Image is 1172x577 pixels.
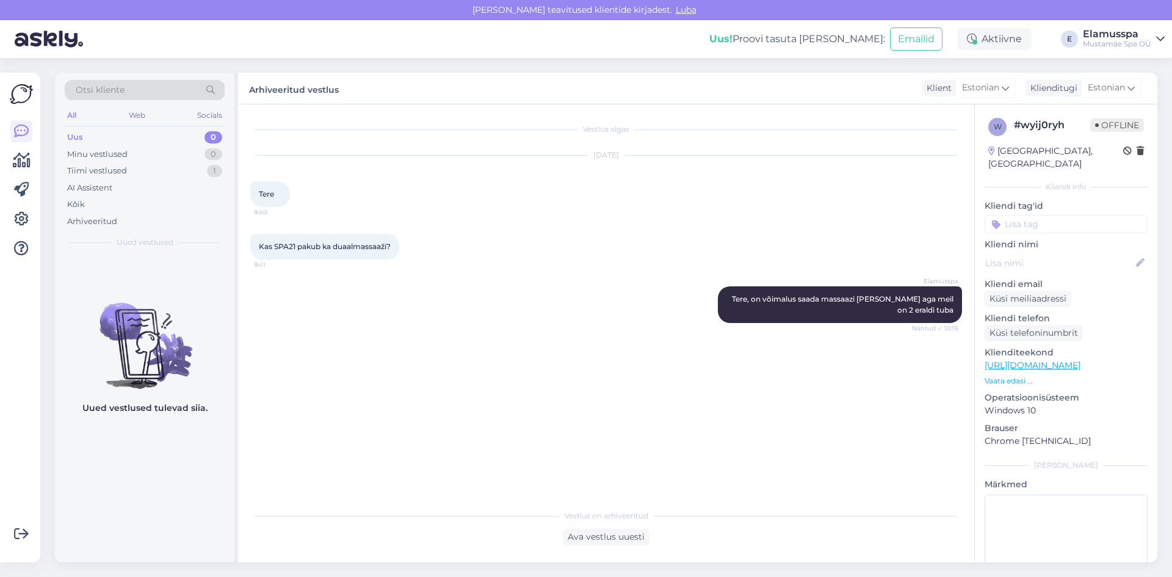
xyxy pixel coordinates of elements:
p: Kliendi telefon [985,312,1148,325]
div: # wyij0ryh [1014,118,1090,132]
div: E [1061,31,1078,48]
span: Otsi kliente [76,84,125,96]
img: No chats [55,281,234,391]
span: w [994,122,1002,131]
div: Minu vestlused [67,148,128,161]
p: Kliendi email [985,278,1148,291]
span: Kas SPA21 pakub ka duaalmassaaži? [259,242,391,251]
span: Estonian [962,81,999,95]
div: Vestlus algas [250,124,962,135]
div: Klient [922,82,952,95]
div: Socials [195,107,225,123]
p: Kliendi tag'id [985,200,1148,212]
div: AI Assistent [67,182,112,194]
div: Arhiveeritud [67,216,117,228]
p: Vaata edasi ... [985,376,1148,386]
span: Vestlus on arhiveeritud [565,510,648,521]
div: Ava vestlus uuesti [563,529,649,545]
div: 1 [207,165,222,177]
b: Uus! [709,33,733,45]
p: Operatsioonisüsteem [985,391,1148,404]
div: Uus [67,131,83,143]
p: Kliendi nimi [985,238,1148,251]
div: [GEOGRAPHIC_DATA], [GEOGRAPHIC_DATA] [988,145,1123,170]
span: Offline [1090,118,1144,132]
input: Lisa tag [985,215,1148,233]
div: Tiimi vestlused [67,165,127,177]
a: ElamusspaMustamäe Spa OÜ [1083,29,1165,49]
p: Uued vestlused tulevad siia. [82,402,208,415]
span: Elamusspa [913,277,958,286]
div: Küsi meiliaadressi [985,291,1071,307]
img: Askly Logo [10,82,33,106]
p: Märkmed [985,478,1148,491]
p: Brauser [985,422,1148,435]
span: 9:40 [254,208,300,217]
div: All [65,107,79,123]
a: [URL][DOMAIN_NAME] [985,360,1080,371]
button: Emailid [890,27,942,51]
div: Kõik [67,198,85,211]
div: Kliendi info [985,181,1148,192]
span: Nähtud ✓ 10:16 [912,324,958,333]
label: Arhiveeritud vestlus [249,80,339,96]
div: [DATE] [250,150,962,161]
div: Küsi telefoninumbrit [985,325,1083,341]
p: Chrome [TECHNICAL_ID] [985,435,1148,448]
p: Klienditeekond [985,346,1148,359]
span: Luba [672,4,700,15]
div: Aktiivne [957,28,1032,50]
div: Mustamäe Spa OÜ [1083,39,1151,49]
div: [PERSON_NAME] [985,460,1148,471]
p: Windows 10 [985,404,1148,417]
span: Tere, on võimalus saada massaazi [PERSON_NAME] aga meil on 2 eraldi tuba [732,294,955,314]
input: Lisa nimi [985,256,1134,270]
div: Elamusspa [1083,29,1151,39]
div: 0 [204,148,222,161]
span: Estonian [1088,81,1125,95]
div: Klienditugi [1025,82,1077,95]
div: 0 [204,131,222,143]
div: Web [126,107,148,123]
span: 9:41 [254,260,300,269]
span: Tere [259,189,274,198]
span: Uued vestlused [117,237,173,248]
div: Proovi tasuta [PERSON_NAME]: [709,32,885,46]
